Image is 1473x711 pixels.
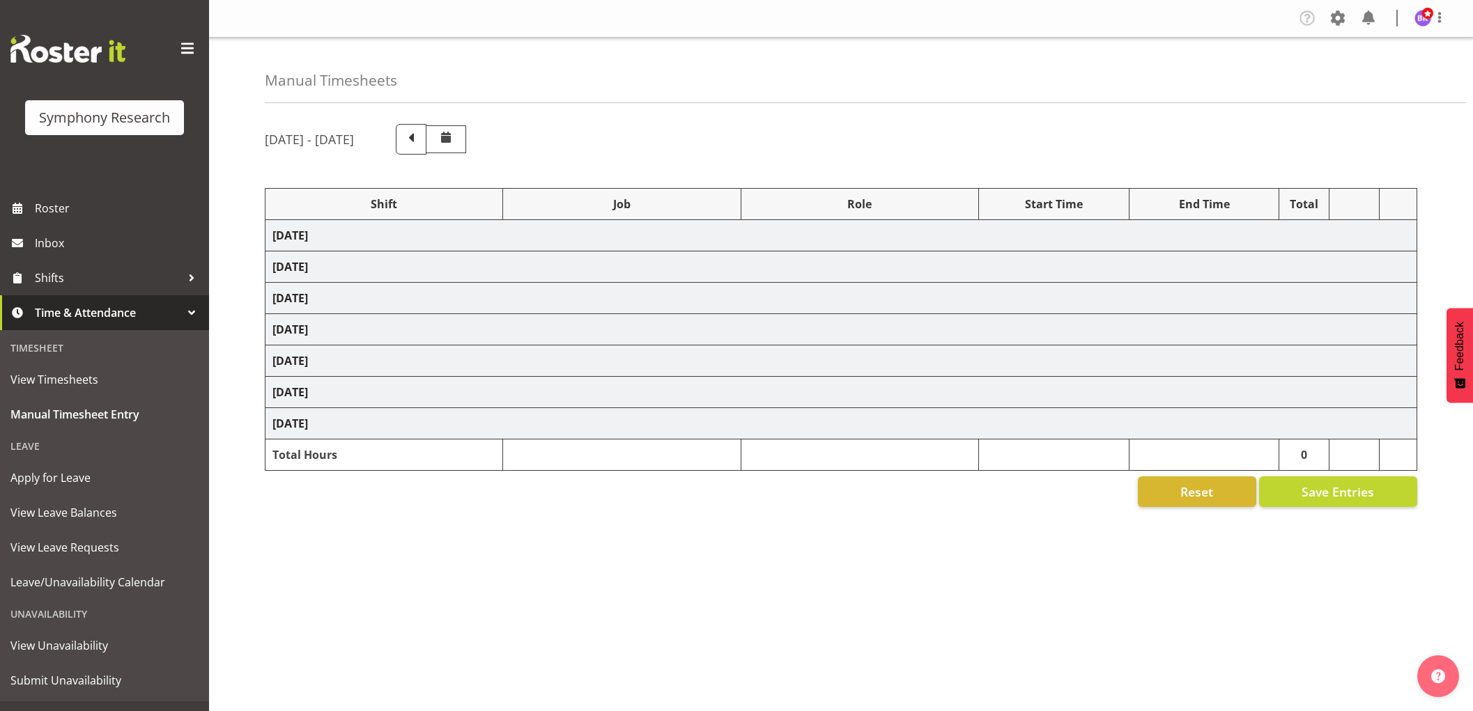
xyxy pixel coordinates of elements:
td: [DATE] [265,314,1417,345]
span: Save Entries [1302,483,1374,501]
span: Time & Attendance [35,302,181,323]
a: View Leave Balances [3,495,206,530]
div: Start Time [986,196,1122,212]
span: Feedback [1453,322,1466,370]
td: [DATE] [265,251,1417,283]
div: Timesheet [3,334,206,362]
img: Rosterit website logo [10,35,125,63]
img: bhavik-kanna1260.jpg [1414,10,1431,26]
button: Reset [1138,476,1256,507]
a: View Unavailability [3,628,206,663]
div: Leave [3,432,206,460]
span: Leave/Unavailability Calendar [10,572,199,593]
span: View Timesheets [10,369,199,390]
button: Save Entries [1259,476,1417,507]
td: [DATE] [265,408,1417,439]
a: Apply for Leave [3,460,206,495]
a: Submit Unavailability [3,663,206,698]
span: View Leave Requests [10,537,199,558]
div: Role [748,196,971,212]
span: Roster [35,198,202,219]
a: View Leave Requests [3,530,206,565]
h4: Manual Timesheets [265,72,397,88]
span: View Unavailability [10,635,199,656]
div: Job [510,196,733,212]
h5: [DATE] - [DATE] [265,132,354,147]
div: Unavailability [3,600,206,628]
td: [DATE] [265,220,1417,251]
img: help-xxl-2.png [1431,669,1445,683]
a: Manual Timesheet Entry [3,397,206,432]
span: Apply for Leave [10,467,199,488]
span: Inbox [35,233,202,253]
a: Leave/Unavailability Calendar [3,565,206,600]
td: [DATE] [265,377,1417,408]
td: [DATE] [265,345,1417,377]
span: Manual Timesheet Entry [10,404,199,425]
span: View Leave Balances [10,502,199,523]
div: End Time [1136,196,1272,212]
button: Feedback - Show survey [1447,308,1473,403]
td: [DATE] [265,283,1417,314]
td: 0 [1279,439,1329,471]
span: Reset [1180,483,1213,501]
div: Shift [272,196,495,212]
div: Total [1286,196,1322,212]
div: Symphony Research [39,107,170,128]
span: Submit Unavailability [10,670,199,691]
td: Total Hours [265,439,503,471]
span: Shifts [35,267,181,288]
a: View Timesheets [3,362,206,397]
